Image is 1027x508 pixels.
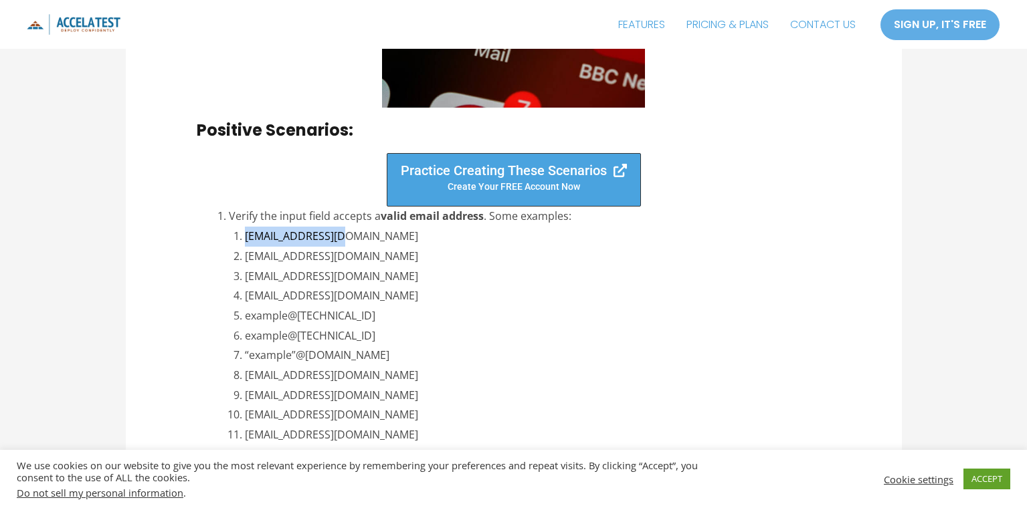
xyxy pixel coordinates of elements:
[245,386,830,406] li: [EMAIL_ADDRESS][DOMAIN_NAME]
[245,405,830,425] li: [EMAIL_ADDRESS][DOMAIN_NAME]
[245,425,830,445] li: [EMAIL_ADDRESS][DOMAIN_NAME]
[17,459,713,499] div: We use cookies on our website to give you the most relevant experience by remembering your prefer...
[245,227,830,247] li: [EMAIL_ADDRESS][DOMAIN_NAME]
[245,326,830,346] li: example@[TECHNICAL_ID]
[245,346,830,366] li: “example”@[DOMAIN_NAME]
[245,445,830,465] li: [EMAIL_ADDRESS][DOMAIN_NAME]
[17,486,183,499] a: Do not sell my personal information
[884,473,953,485] a: Cookie settings
[17,487,713,499] div: .
[401,162,607,178] span: Practice Creating These Scenarios
[381,209,484,223] strong: valid email address
[245,366,830,386] li: [EMAIL_ADDRESS][DOMAIN_NAME]
[401,177,627,196] p: Create your fREE account Now
[245,286,830,306] li: [EMAIL_ADDRESS][DOMAIN_NAME]
[197,119,353,141] span: Positive Scenarios:
[779,8,866,41] a: CONTACT US
[676,8,779,41] a: PRICING & PLANS
[608,8,866,41] nav: Site Navigation
[245,247,830,267] li: [EMAIL_ADDRESS][DOMAIN_NAME]
[245,306,830,326] li: example@[TECHNICAL_ID]
[27,14,120,35] img: icon
[245,267,830,287] li: [EMAIL_ADDRESS][DOMAIN_NAME]
[608,8,676,41] a: FEATURES
[963,469,1010,489] a: ACCEPT
[387,153,641,207] a: Practice Creating These ScenariosCreate your fREE account Now
[880,9,1000,41] a: SIGN UP, IT'S FREE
